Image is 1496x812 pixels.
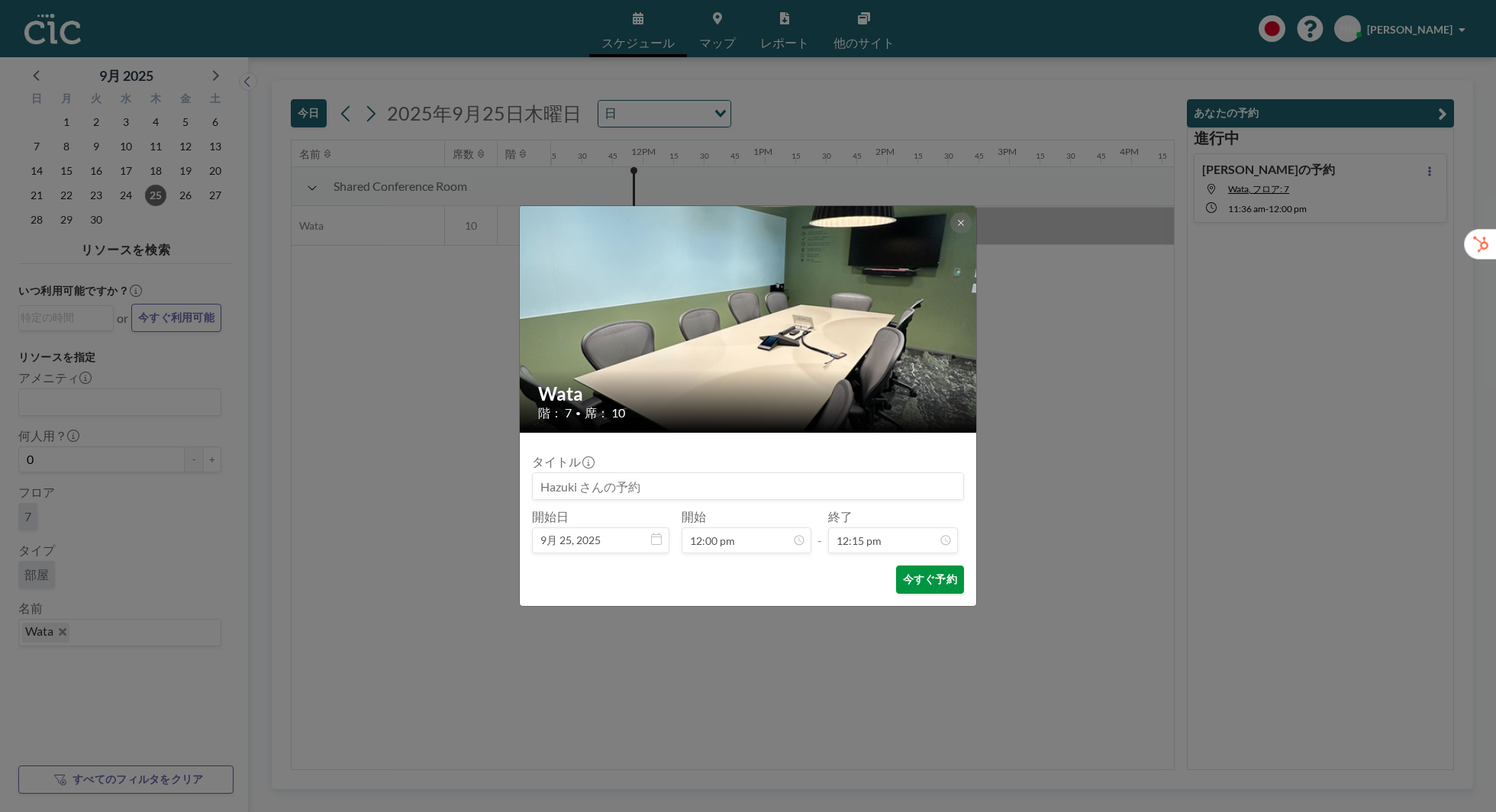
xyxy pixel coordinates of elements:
[520,14,978,625] img: 537.png
[896,565,964,594] button: 今すぐ予約
[538,405,572,420] span: 階： 7
[533,473,963,499] input: Hazuki さんの予約
[682,509,706,524] label: 開始
[585,405,625,420] span: 席： 10
[532,509,569,524] label: 開始日
[817,514,822,548] span: -
[576,408,581,419] span: •
[538,382,959,405] h2: Wata
[532,454,593,469] label: タイトル
[828,509,853,524] label: 終了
